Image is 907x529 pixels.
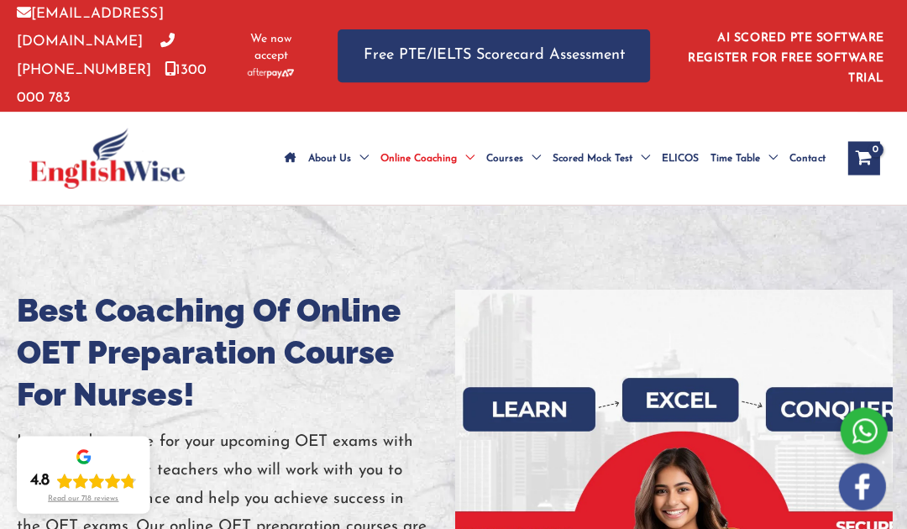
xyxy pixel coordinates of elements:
[758,128,776,187] span: Menu Toggle
[522,128,539,187] span: Menu Toggle
[456,128,474,187] span: Menu Toggle
[337,29,648,82] a: Free PTE/IELTS Scorecard Assessment
[350,128,368,187] span: Menu Toggle
[782,128,829,187] a: Contact
[631,128,648,187] span: Menu Toggle
[686,32,882,85] a: AI SCORED PTE SOFTWARE REGISTER FOR FREE SOFTWARE TRIAL
[247,68,293,77] img: Afterpay-Logo
[682,18,890,93] aside: Header Widget 1
[17,34,174,76] a: [PHONE_NUMBER]
[29,128,185,188] img: cropped-ew-logo
[48,493,118,502] div: Read our 718 reviews
[788,128,823,187] span: Contact
[380,128,456,187] span: Online Coaching
[654,128,703,187] a: ELICOS
[301,128,374,187] a: About UsMenu Toggle
[846,141,878,175] a: View Shopping Cart, empty
[17,63,206,105] a: 1300 000 783
[17,7,163,49] a: [EMAIL_ADDRESS][DOMAIN_NAME]
[374,128,480,187] a: Online CoachingMenu Toggle
[30,469,136,490] div: Rating: 4.8 out of 5
[278,128,829,187] nav: Site Navigation: Main Menu
[660,128,697,187] span: ELICOS
[709,128,758,187] span: Time Table
[307,128,350,187] span: About Us
[703,128,782,187] a: Time TableMenu Toggle
[485,128,522,187] span: Courses
[245,31,295,65] span: We now accept
[480,128,545,187] a: CoursesMenu Toggle
[17,289,453,415] h1: Best Coaching Of Online OET Preparation Course For Nurses!
[30,469,50,490] div: 4.8
[545,128,654,187] a: Scored Mock TestMenu Toggle
[551,128,631,187] span: Scored Mock Test
[836,462,883,509] img: white-facebook.png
